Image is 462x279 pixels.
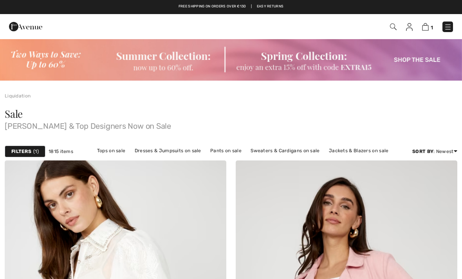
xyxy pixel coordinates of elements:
[206,146,245,156] a: Pants on sale
[93,146,130,156] a: Tops on sale
[9,22,42,30] a: 1ère Avenue
[5,119,457,130] span: [PERSON_NAME] & Top Designers Now on Sale
[247,146,323,156] a: Sweaters & Cardigans on sale
[251,4,252,9] span: |
[422,23,429,31] img: Shopping Bag
[179,4,246,9] a: Free shipping on orders over €130
[390,23,397,30] img: Search
[33,148,39,155] span: 1
[5,107,23,121] span: Sale
[131,146,205,156] a: Dresses & Jumpsuits on sale
[406,23,413,31] img: My Info
[5,93,31,99] a: Liquidation
[444,23,452,31] img: Menu
[325,146,393,156] a: Jackets & Blazers on sale
[9,19,42,34] img: 1ère Avenue
[412,149,433,154] strong: Sort By
[412,148,457,155] div: : Newest
[11,148,31,155] strong: Filters
[238,156,288,166] a: Outerwear on sale
[431,25,433,31] span: 1
[422,22,433,31] a: 1
[49,148,73,155] span: 1815 items
[197,156,236,166] a: Skirts on sale
[257,4,284,9] a: Easy Returns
